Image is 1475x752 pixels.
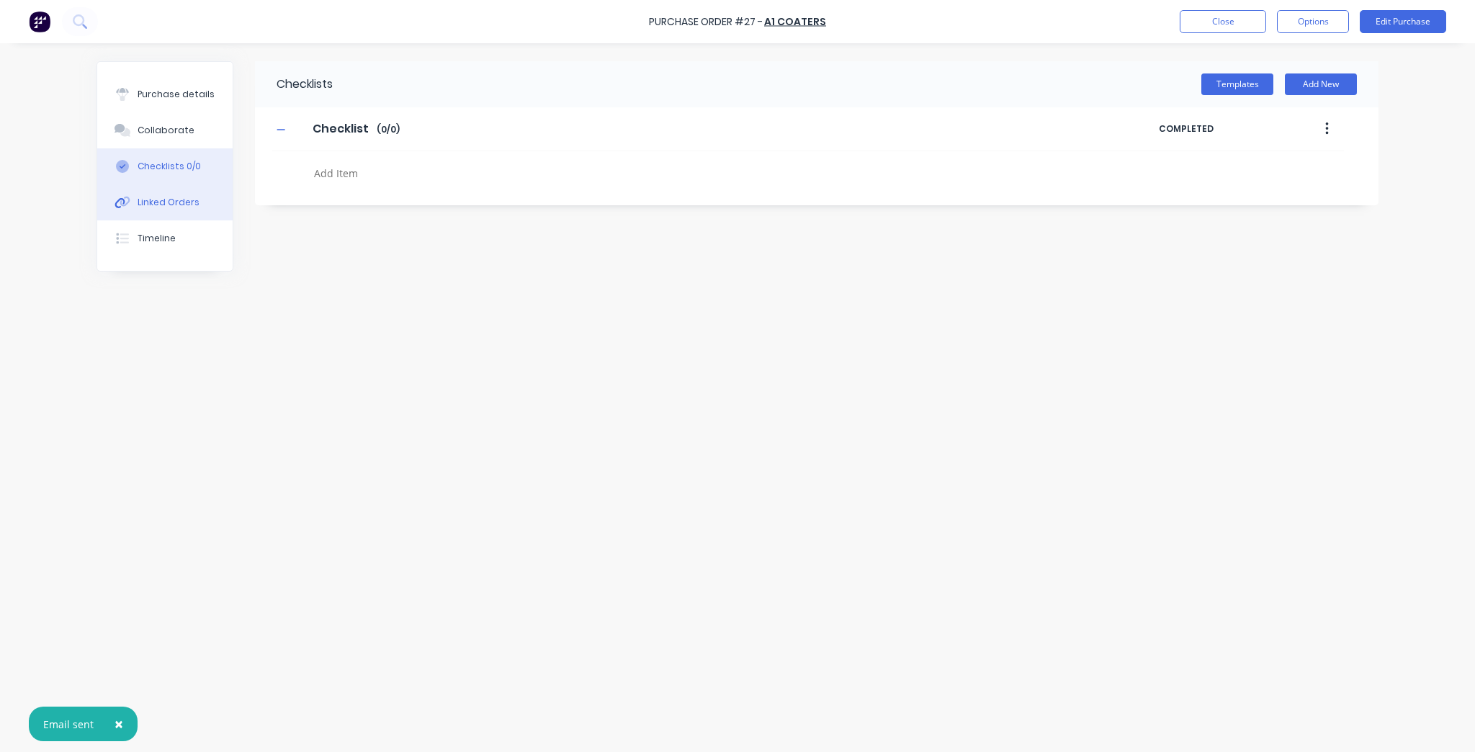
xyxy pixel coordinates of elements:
div: Checklists 0/0 [138,160,201,173]
button: Linked Orders [97,184,233,220]
div: Purchase details [138,88,215,101]
button: Close [1180,10,1266,33]
span: COMPLETED [1159,122,1281,135]
div: Collaborate [138,124,194,137]
div: Linked Orders [138,196,199,209]
button: Close [100,707,138,741]
button: Collaborate [97,112,233,148]
div: Email sent [43,717,94,732]
button: Purchase details [97,76,233,112]
button: Checklists 0/0 [97,148,233,184]
a: A1 Coaters [764,14,826,29]
span: ( 0 / 0 ) [377,123,400,136]
span: × [115,714,123,734]
button: Timeline [97,220,233,256]
button: Templates [1201,73,1273,95]
button: Options [1277,10,1349,33]
div: Purchase Order #27 - [649,14,763,30]
button: Edit Purchase [1360,10,1446,33]
input: Enter Checklist name [304,118,377,140]
img: Factory [29,11,50,32]
div: Checklists [255,61,333,107]
div: Timeline [138,232,176,245]
button: Add New [1285,73,1357,95]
